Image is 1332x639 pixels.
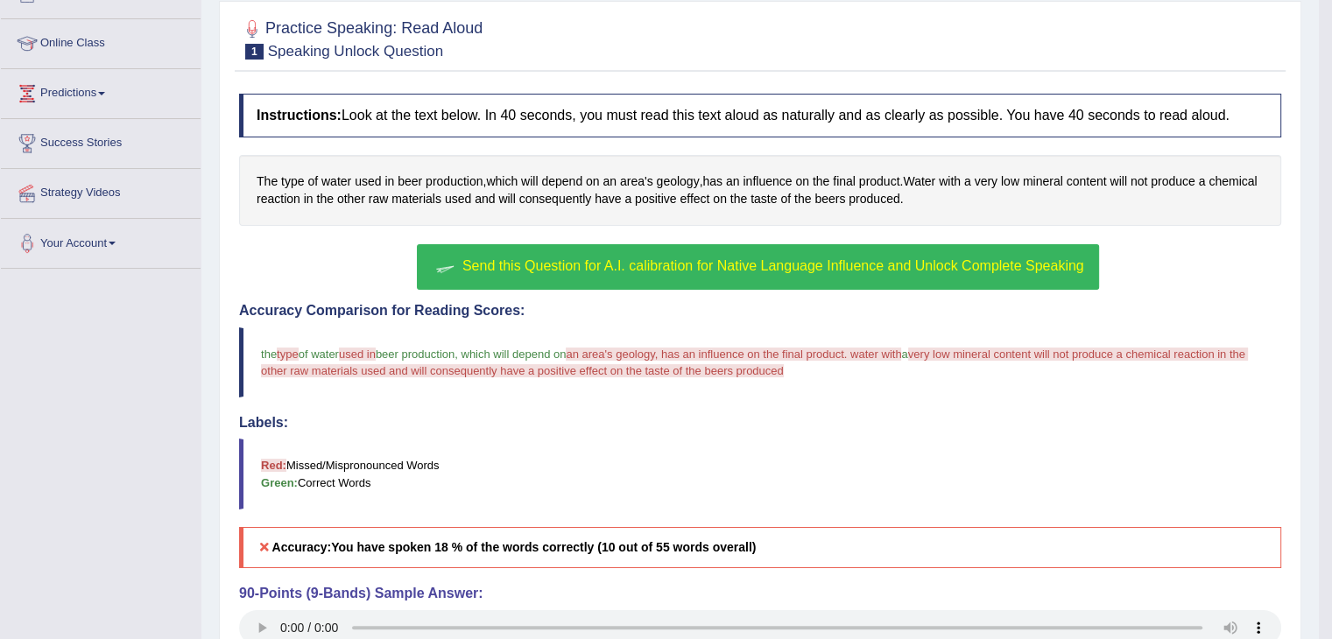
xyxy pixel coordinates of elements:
[239,303,1281,319] h4: Accuracy Comparison for Reading Scores:
[245,44,264,60] span: 1
[680,190,709,208] span: Click to see word definition
[620,172,653,191] span: Click to see word definition
[541,172,582,191] span: Click to see word definition
[281,172,304,191] span: Click to see word definition
[355,172,381,191] span: Click to see word definition
[726,172,740,191] span: Click to see word definition
[384,172,394,191] span: Click to see word definition
[1,219,201,263] a: Your Account
[1209,172,1257,191] span: Click to see word definition
[239,94,1281,137] h4: Look at the text below. In 40 seconds, you must read this text aloud as naturally and as clearly ...
[475,190,495,208] span: Click to see word definition
[261,348,277,361] span: the
[780,190,791,208] span: Click to see word definition
[257,190,300,208] span: Click to see word definition
[1199,172,1206,191] span: Click to see word definition
[239,586,1281,601] h4: 90-Points (9-Bands) Sample Answer:
[1,19,201,63] a: Online Class
[795,172,809,191] span: Click to see word definition
[903,172,935,191] span: Click to see word definition
[461,348,566,361] span: which will depend on
[1,69,201,113] a: Predictions
[975,172,997,191] span: Click to see word definition
[304,190,314,208] span: Click to see word definition
[426,172,483,191] span: Click to see word definition
[635,190,676,208] span: Click to see word definition
[239,16,483,60] h2: Practice Speaking: Read Aloud
[743,172,792,191] span: Click to see word definition
[317,190,334,208] span: Click to see word definition
[299,348,339,361] span: of water
[261,476,298,489] b: Green:
[239,439,1281,509] blockquote: Missed/Mispronounced Words Correct Words
[519,190,592,208] span: Click to see word definition
[1110,172,1126,191] span: Click to see word definition
[901,348,907,361] span: a
[939,172,961,191] span: Click to see word definition
[337,190,365,208] span: Click to see word definition
[521,172,538,191] span: Click to see word definition
[307,172,318,191] span: Click to see word definition
[1151,172,1195,191] span: Click to see word definition
[257,172,278,191] span: Click to see word definition
[1023,172,1063,191] span: Click to see word definition
[277,348,299,361] span: type
[331,540,756,554] b: You have spoken 18 % of the words correctly (10 out of 55 words overall)
[391,190,441,208] span: Click to see word definition
[239,527,1281,568] h5: Accuracy:
[339,348,376,361] span: used in
[657,172,700,191] span: Click to see word definition
[849,190,899,208] span: Click to see word definition
[751,190,777,208] span: Click to see word definition
[713,190,727,208] span: Click to see word definition
[859,172,900,191] span: Click to see word definition
[498,190,515,208] span: Click to see word definition
[445,190,471,208] span: Click to see word definition
[586,172,600,191] span: Click to see word definition
[369,190,389,208] span: Click to see word definition
[239,415,1281,431] h4: Labels:
[1,119,201,163] a: Success Stories
[1067,172,1107,191] span: Click to see word definition
[702,172,722,191] span: Click to see word definition
[1131,172,1147,191] span: Click to see word definition
[417,244,1098,290] button: Send this Question for A.I. calibration for Native Language Influence and Unlock Complete Speaking
[398,172,422,191] span: Click to see word definition
[261,459,286,472] b: Red:
[814,190,845,208] span: Click to see word definition
[1001,172,1019,191] span: Click to see word definition
[455,348,458,361] span: ,
[603,172,617,191] span: Click to see word definition
[730,190,747,208] span: Click to see word definition
[964,172,971,191] span: Click to see word definition
[486,172,518,191] span: Click to see word definition
[261,348,1248,377] span: very low mineral content will not produce a chemical reaction in the other raw materials used and...
[239,155,1281,226] div: , , . .
[833,172,856,191] span: Click to see word definition
[321,172,351,191] span: Click to see word definition
[257,108,342,123] b: Instructions:
[462,258,1084,273] span: Send this Question for A.I. calibration for Native Language Influence and Unlock Complete Speaking
[566,348,901,361] span: an area's geology, has an influence on the final product. water with
[1,169,201,213] a: Strategy Videos
[624,190,631,208] span: Click to see word definition
[794,190,811,208] span: Click to see word definition
[376,348,455,361] span: beer production
[268,43,443,60] small: Speaking Unlock Question
[813,172,829,191] span: Click to see word definition
[595,190,621,208] span: Click to see word definition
